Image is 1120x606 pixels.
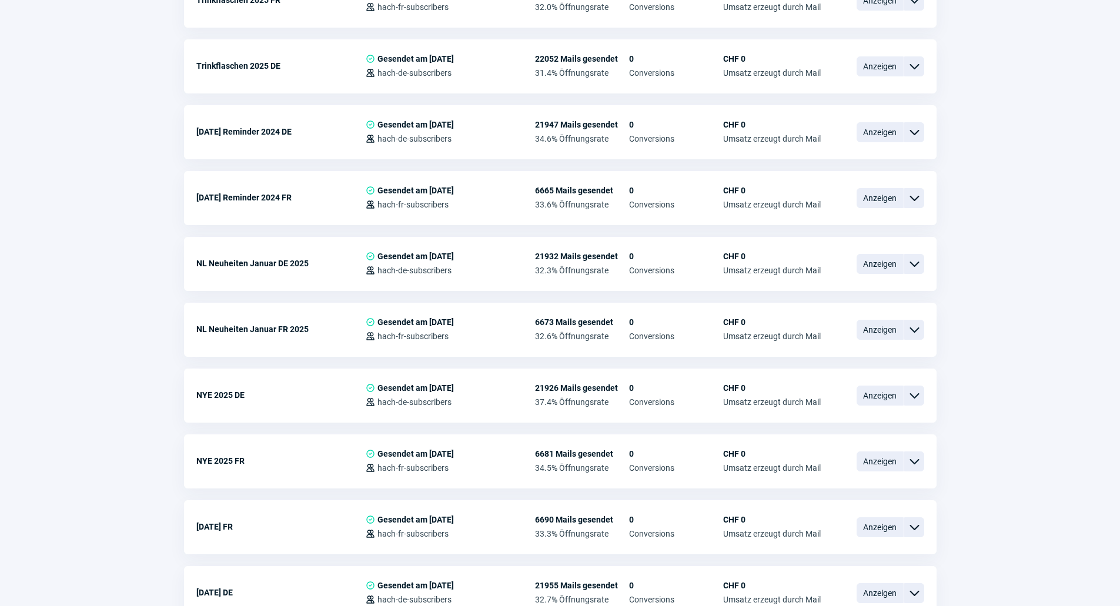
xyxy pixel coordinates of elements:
[535,595,629,604] span: 32.7% Öffnungsrate
[629,54,723,63] span: 0
[723,515,821,524] span: CHF 0
[857,56,904,76] span: Anzeigen
[857,188,904,208] span: Anzeigen
[535,383,629,393] span: 21926 Mails gesendet
[629,397,723,407] span: Conversions
[377,2,449,12] span: hach-fr-subscribers
[377,200,449,209] span: hach-fr-subscribers
[535,252,629,261] span: 21932 Mails gesendet
[535,317,629,327] span: 6673 Mails gesendet
[377,68,452,78] span: hach-de-subscribers
[629,68,723,78] span: Conversions
[629,581,723,590] span: 0
[535,68,629,78] span: 31.4% Öffnungsrate
[629,2,723,12] span: Conversions
[377,134,452,143] span: hach-de-subscribers
[723,54,821,63] span: CHF 0
[629,266,723,275] span: Conversions
[196,515,366,538] div: [DATE] FR
[535,515,629,524] span: 6690 Mails gesendet
[535,581,629,590] span: 21955 Mails gesendet
[629,515,723,524] span: 0
[857,254,904,274] span: Anzeigen
[196,120,366,143] div: [DATE] Reminder 2024 DE
[857,122,904,142] span: Anzeigen
[857,517,904,537] span: Anzeigen
[535,266,629,275] span: 32.3% Öffnungsrate
[629,120,723,129] span: 0
[629,186,723,195] span: 0
[629,449,723,458] span: 0
[377,266,452,275] span: hach-de-subscribers
[629,529,723,538] span: Conversions
[377,515,454,524] span: Gesendet am [DATE]
[377,595,452,604] span: hach-de-subscribers
[723,200,821,209] span: Umsatz erzeugt durch Mail
[535,529,629,538] span: 33.3% Öffnungsrate
[535,463,629,473] span: 34.5% Öffnungsrate
[723,120,821,129] span: CHF 0
[196,186,366,209] div: [DATE] Reminder 2024 FR
[377,252,454,261] span: Gesendet am [DATE]
[723,317,821,327] span: CHF 0
[723,595,821,604] span: Umsatz erzeugt durch Mail
[196,317,366,341] div: NL Neuheiten Januar FR 2025
[723,383,821,393] span: CHF 0
[196,383,366,407] div: NYE 2025 DE
[629,134,723,143] span: Conversions
[723,252,821,261] span: CHF 0
[377,186,454,195] span: Gesendet am [DATE]
[196,449,366,473] div: NYE 2025 FR
[857,320,904,340] span: Anzeigen
[535,2,629,12] span: 32.0% Öffnungsrate
[723,266,821,275] span: Umsatz erzeugt durch Mail
[629,332,723,341] span: Conversions
[723,68,821,78] span: Umsatz erzeugt durch Mail
[723,397,821,407] span: Umsatz erzeugt durch Mail
[535,200,629,209] span: 33.6% Öffnungsrate
[857,583,904,603] span: Anzeigen
[723,2,821,12] span: Umsatz erzeugt durch Mail
[723,134,821,143] span: Umsatz erzeugt durch Mail
[723,186,821,195] span: CHF 0
[723,332,821,341] span: Umsatz erzeugt durch Mail
[377,529,449,538] span: hach-fr-subscribers
[535,54,629,63] span: 22052 Mails gesendet
[857,386,904,406] span: Anzeigen
[629,252,723,261] span: 0
[629,317,723,327] span: 0
[629,200,723,209] span: Conversions
[723,529,821,538] span: Umsatz erzeugt durch Mail
[535,449,629,458] span: 6681 Mails gesendet
[535,120,629,129] span: 21947 Mails gesendet
[857,451,904,471] span: Anzeigen
[377,397,452,407] span: hach-de-subscribers
[377,581,454,590] span: Gesendet am [DATE]
[535,134,629,143] span: 34.6% Öffnungsrate
[535,397,629,407] span: 37.4% Öffnungsrate
[629,463,723,473] span: Conversions
[377,317,454,327] span: Gesendet am [DATE]
[535,186,629,195] span: 6665 Mails gesendet
[723,463,821,473] span: Umsatz erzeugt durch Mail
[377,449,454,458] span: Gesendet am [DATE]
[629,595,723,604] span: Conversions
[377,54,454,63] span: Gesendet am [DATE]
[196,54,366,78] div: Trinkflaschen 2025 DE
[196,252,366,275] div: NL Neuheiten Januar DE 2025
[377,332,449,341] span: hach-fr-subscribers
[723,581,821,590] span: CHF 0
[377,383,454,393] span: Gesendet am [DATE]
[196,581,366,604] div: [DATE] DE
[377,463,449,473] span: hach-fr-subscribers
[377,120,454,129] span: Gesendet am [DATE]
[629,383,723,393] span: 0
[535,332,629,341] span: 32.6% Öffnungsrate
[723,449,821,458] span: CHF 0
